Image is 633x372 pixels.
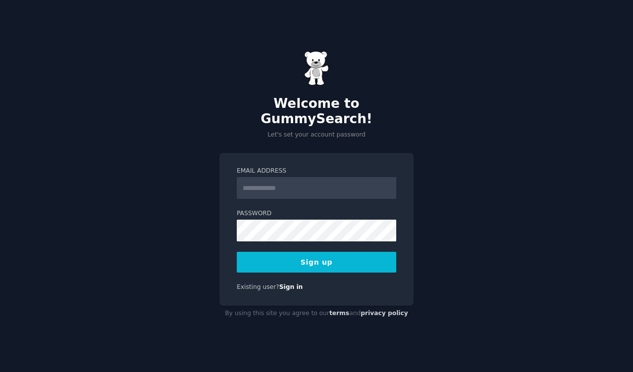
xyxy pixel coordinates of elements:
[361,310,408,317] a: privacy policy
[279,283,303,290] a: Sign in
[237,283,279,290] span: Existing user?
[237,167,396,176] label: Email Address
[237,252,396,273] button: Sign up
[219,96,414,127] h2: Welcome to GummySearch!
[219,131,414,139] p: Let's set your account password
[304,51,329,86] img: Gummy Bear
[219,306,414,322] div: By using this site you agree to our and
[237,209,396,218] label: Password
[329,310,349,317] a: terms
